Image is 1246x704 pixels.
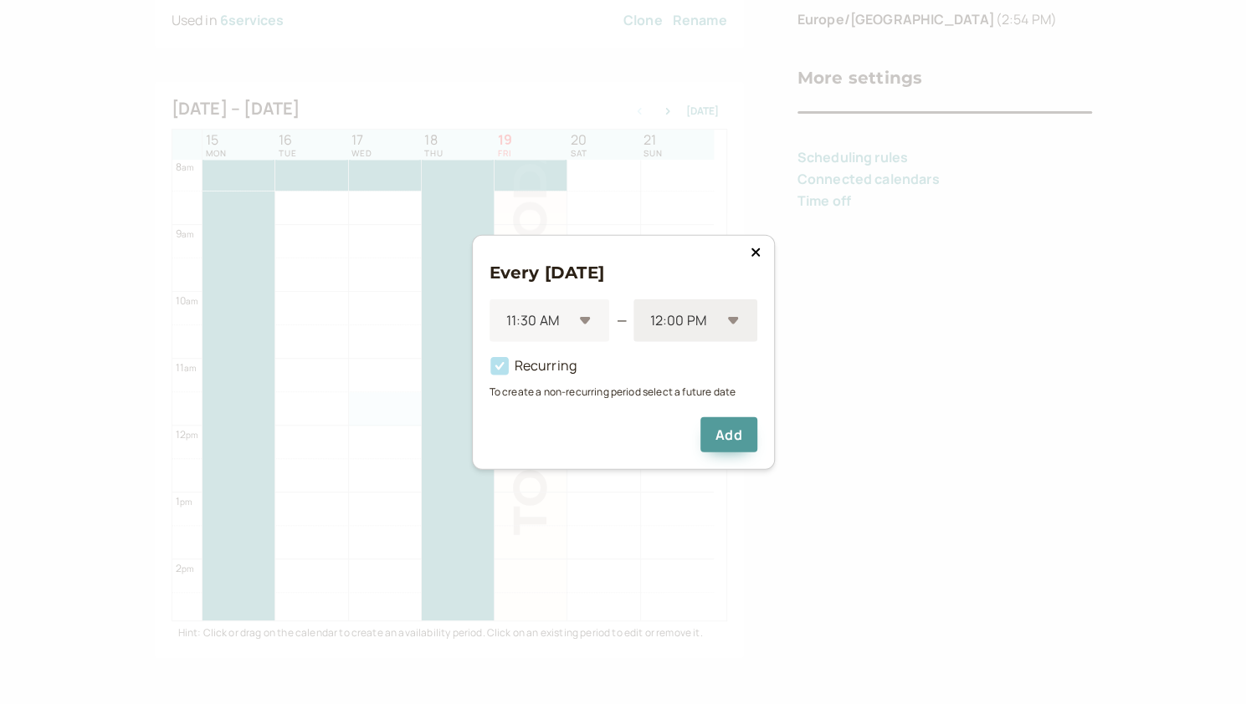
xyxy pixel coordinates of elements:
div: — [616,310,626,332]
button: Add [700,416,756,451]
span: Recurring [490,356,577,375]
iframe: Chat Widget [1162,624,1246,704]
small: To create a non-recurring period select a future date [490,384,757,400]
h3: Every [DATE] [490,259,757,286]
